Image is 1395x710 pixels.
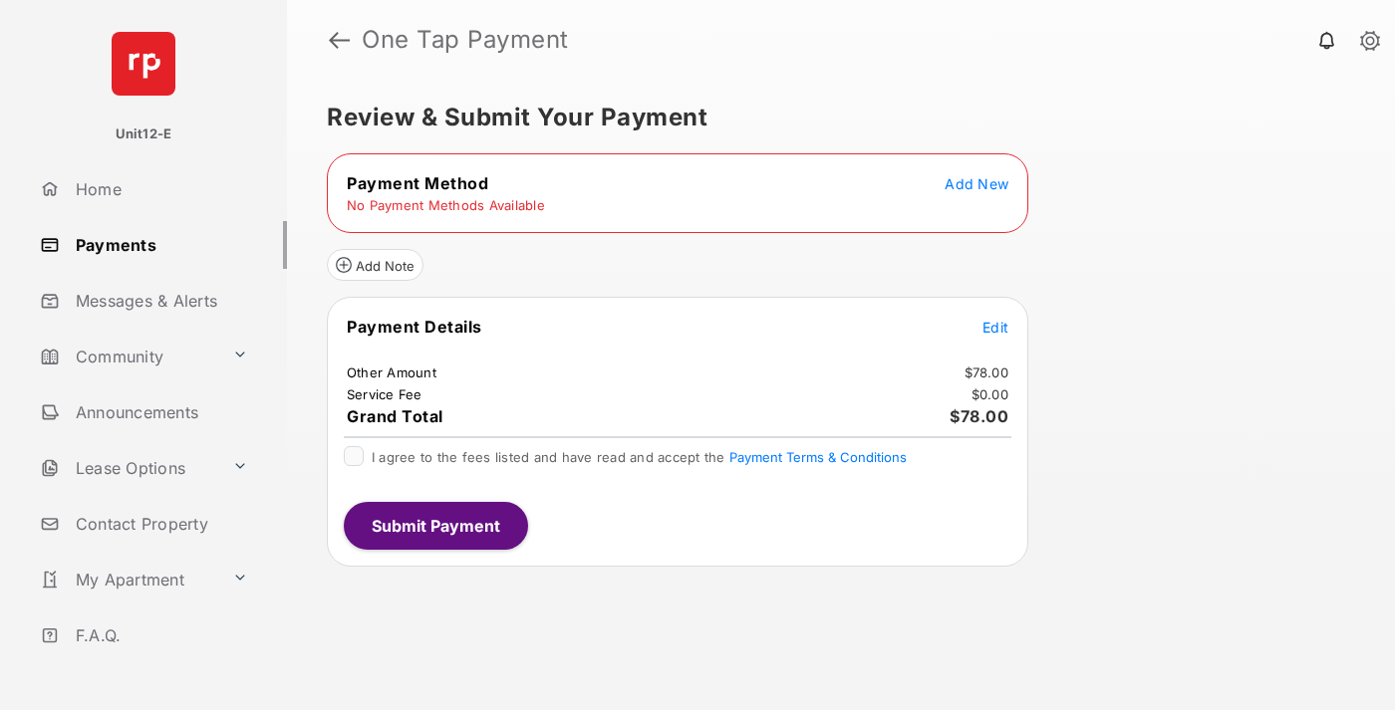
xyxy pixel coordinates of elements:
[32,556,224,603] a: My Apartment
[327,106,1339,129] h5: Review & Submit Your Payment
[32,444,224,492] a: Lease Options
[372,449,907,465] span: I agree to the fees listed and have read and accept the
[32,500,287,548] a: Contact Property
[346,363,437,381] td: Other Amount
[32,388,287,436] a: Announcements
[347,317,482,337] span: Payment Details
[347,406,443,426] span: Grand Total
[982,319,1008,336] span: Edit
[112,32,175,96] img: svg+xml;base64,PHN2ZyB4bWxucz0iaHR0cDovL3d3dy53My5vcmcvMjAwMC9zdmciIHdpZHRoPSI2NCIgaGVpZ2h0PSI2NC...
[346,196,546,214] td: No Payment Methods Available
[729,449,907,465] button: I agree to the fees listed and have read and accept the
[116,124,172,144] p: Unit12-E
[362,28,569,52] strong: One Tap Payment
[950,406,1008,426] span: $78.00
[32,611,287,659] a: F.A.Q.
[32,165,287,213] a: Home
[32,221,287,269] a: Payments
[971,385,1009,403] td: $0.00
[346,385,423,403] td: Service Fee
[945,175,1008,192] span: Add New
[347,173,488,193] span: Payment Method
[964,363,1010,381] td: $78.00
[945,173,1008,193] button: Add New
[327,249,423,281] button: Add Note
[32,277,287,325] a: Messages & Alerts
[982,317,1008,337] button: Edit
[344,502,528,550] button: Submit Payment
[32,333,224,380] a: Community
